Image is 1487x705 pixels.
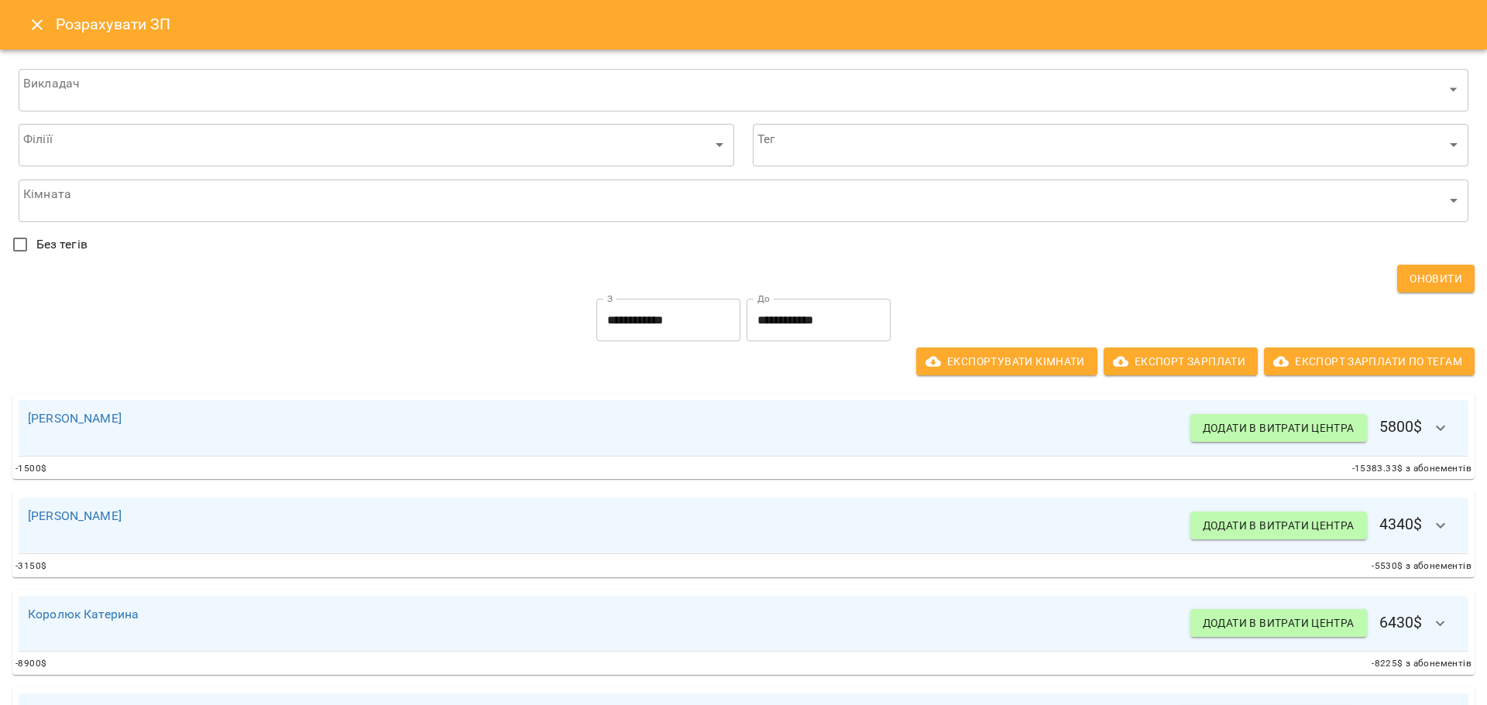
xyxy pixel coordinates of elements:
[753,124,1468,167] div: ​
[28,411,122,426] a: [PERSON_NAME]
[15,461,46,477] span: -1500 $
[1203,419,1355,437] span: Додати в витрати центра
[1264,347,1475,375] button: Експорт Зарплати по тегам
[1190,512,1367,539] button: Додати в витрати центра
[1190,409,1459,447] h6: 5800 $
[19,124,734,167] div: ​
[1352,461,1472,477] span: -15383.33 $ з абонементів
[1116,352,1245,371] span: Експорт Зарплати
[19,68,1468,111] div: ​
[19,6,56,43] button: Close
[1372,559,1472,574] span: -5530 $ з абонементів
[1104,347,1258,375] button: Експорт Зарплати
[56,12,1468,36] h6: Розрахувати ЗП
[28,508,122,523] a: [PERSON_NAME]
[1190,605,1459,642] h6: 6430 $
[1190,414,1367,442] button: Додати в витрати центра
[1190,609,1367,637] button: Додати в витрати центра
[15,559,46,574] span: -3150 $
[28,607,139,621] a: Королюк Катерина
[1397,265,1475,293] button: Оновити
[19,179,1468,222] div: ​
[1203,614,1355,632] span: Додати в витрати центра
[1410,269,1462,288] span: Оновити
[1372,656,1472,672] span: -8225 $ з абонементів
[916,347,1097,375] button: Експортувати кімнати
[1276,352,1462,371] span: Експорт Зарплати по тегам
[36,235,88,254] span: Без тегів
[15,656,46,672] span: -8900 $
[1203,516,1355,535] span: Додати в витрати центра
[1190,507,1459,544] h6: 4340 $
[929,352,1085,371] span: Експортувати кімнати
